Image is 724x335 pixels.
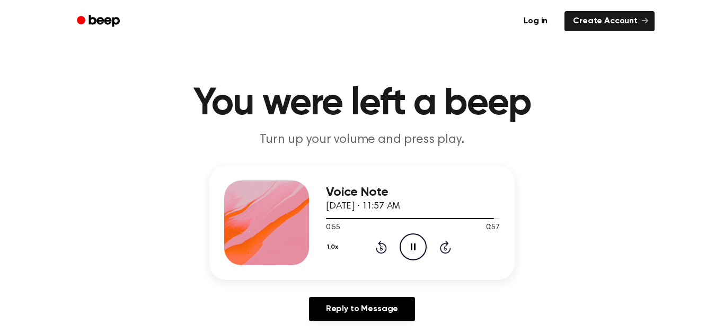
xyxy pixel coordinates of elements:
a: Beep [69,11,129,32]
span: 0:57 [486,222,500,233]
a: Create Account [564,11,655,31]
a: Log in [513,9,558,33]
button: 1.0x [326,238,342,256]
a: Reply to Message [309,297,415,321]
p: Turn up your volume and press play. [158,131,566,149]
span: [DATE] · 11:57 AM [326,202,400,211]
h1: You were left a beep [91,85,633,123]
span: 0:55 [326,222,340,233]
h3: Voice Note [326,185,500,200]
